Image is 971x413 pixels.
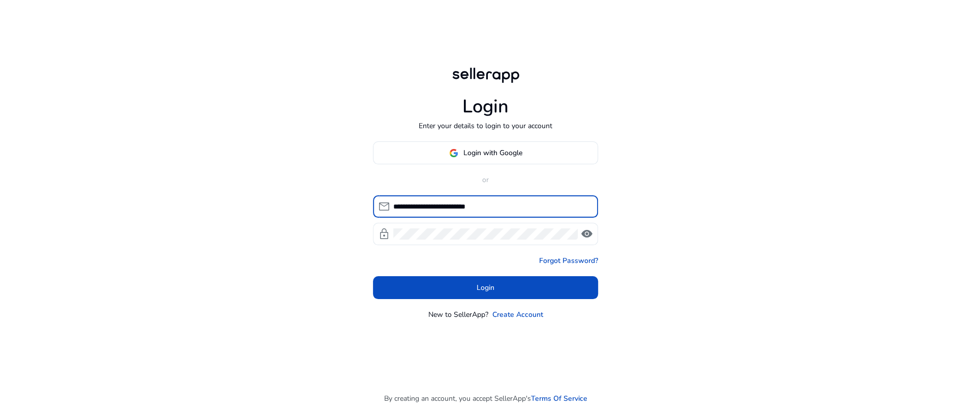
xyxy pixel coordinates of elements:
span: visibility [581,228,593,240]
h1: Login [462,96,509,117]
button: Login with Google [373,141,598,164]
span: lock [378,228,390,240]
a: Create Account [492,309,543,320]
p: New to SellerApp? [428,309,488,320]
p: Enter your details to login to your account [419,121,552,131]
span: Login with Google [463,147,522,158]
p: or [373,174,598,185]
span: mail [378,200,390,213]
a: Forgot Password? [539,255,598,266]
img: google-logo.svg [449,149,458,158]
a: Terms Of Service [531,393,587,404]
span: Login [477,282,494,293]
button: Login [373,276,598,299]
